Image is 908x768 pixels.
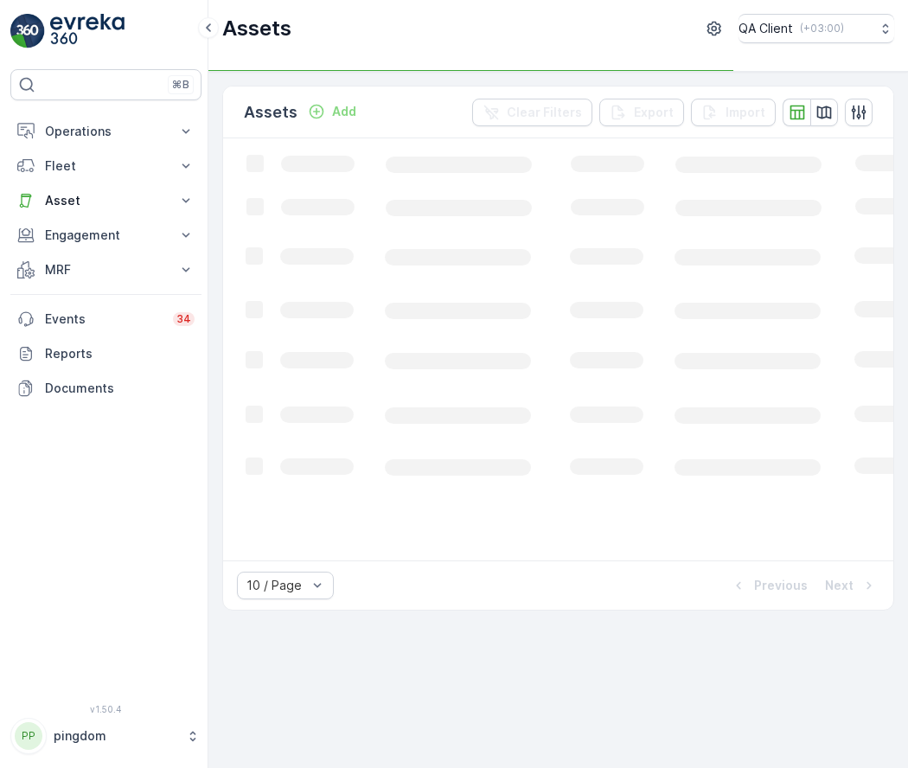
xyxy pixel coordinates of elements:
p: Engagement [45,227,167,244]
p: MRF [45,261,167,278]
p: pingdom [54,727,177,745]
p: ⌘B [172,78,189,92]
button: QA Client(+03:00) [739,14,894,43]
button: Import [691,99,776,126]
button: Export [599,99,684,126]
button: Asset [10,183,201,218]
button: Operations [10,114,201,149]
p: Previous [754,577,808,594]
p: Export [634,104,674,121]
p: Import [726,104,765,121]
p: Reports [45,345,195,362]
p: Assets [222,15,291,42]
img: logo [10,14,45,48]
span: v 1.50.4 [10,704,201,714]
p: Clear Filters [507,104,582,121]
button: PPpingdom [10,718,201,754]
p: Documents [45,380,195,397]
button: Fleet [10,149,201,183]
p: ( +03:00 ) [800,22,844,35]
button: Clear Filters [472,99,592,126]
a: Documents [10,371,201,406]
p: Add [332,103,356,120]
button: Next [823,575,879,596]
p: QA Client [739,20,793,37]
p: Operations [45,123,167,140]
div: PP [15,722,42,750]
button: Add [301,101,363,122]
a: Events34 [10,302,201,336]
p: Events [45,310,163,328]
p: Assets [244,100,297,125]
button: MRF [10,253,201,287]
p: Fleet [45,157,167,175]
img: logo_light-DOdMpM7g.png [50,14,125,48]
a: Reports [10,336,201,371]
p: Asset [45,192,167,209]
p: Next [825,577,854,594]
p: 34 [176,312,191,326]
button: Previous [728,575,809,596]
button: Engagement [10,218,201,253]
